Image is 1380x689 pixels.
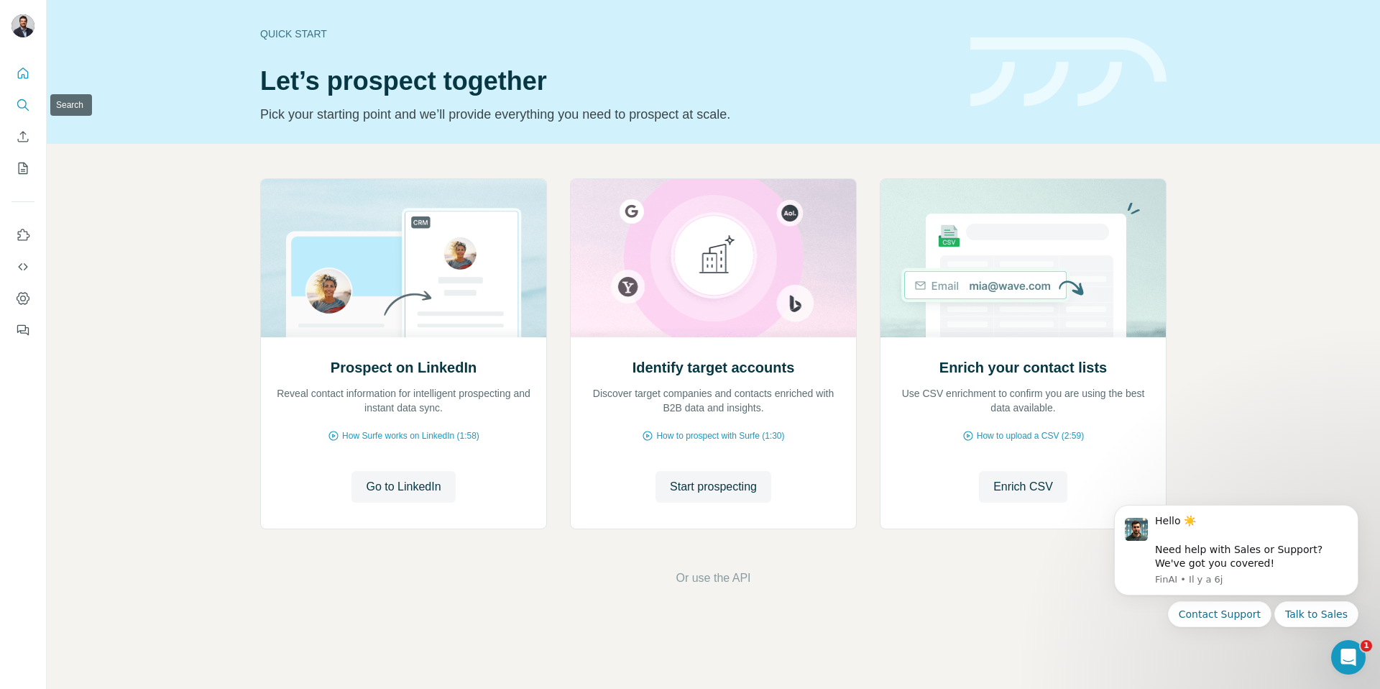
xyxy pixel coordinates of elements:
[656,429,784,442] span: How to prospect with Surfe (1:30)
[342,429,479,442] span: How Surfe works on LinkedIn (1:58)
[260,67,953,96] h1: Let’s prospect together
[11,222,34,248] button: Use Surfe on LinkedIn
[11,60,34,86] button: Quick start
[1092,487,1380,682] iframe: Intercom notifications message
[11,254,34,280] button: Use Surfe API
[11,155,34,181] button: My lists
[939,357,1107,378] h2: Enrich your contact lists
[260,179,547,337] img: Prospect on LinkedIn
[366,478,441,496] span: Go to LinkedIn
[670,478,757,496] span: Start prospecting
[676,570,750,587] button: Or use the API
[993,478,1053,496] span: Enrich CSV
[570,179,857,337] img: Identify target accounts
[895,386,1151,415] p: Use CSV enrichment to confirm you are using the best data available.
[979,471,1067,503] button: Enrich CSV
[11,124,34,150] button: Enrich CSV
[632,357,795,378] h2: Identify target accounts
[1361,640,1372,652] span: 1
[11,317,34,343] button: Feedback
[655,471,771,503] button: Start prospecting
[11,92,34,118] button: Search
[880,179,1167,337] img: Enrich your contact lists
[970,37,1167,107] img: banner
[1331,640,1366,675] iframe: Intercom live chat
[977,429,1084,442] span: How to upload a CSV (2:59)
[260,27,953,41] div: Quick start
[260,104,953,124] p: Pick your starting point and we’ll provide everything you need to prospect at scale.
[331,357,477,378] h2: Prospect on LinkedIn
[11,14,34,37] img: Avatar
[351,471,455,503] button: Go to LinkedIn
[11,286,34,311] button: Dashboard
[585,386,842,415] p: Discover target companies and contacts enriched with B2B data and insights.
[275,386,532,415] p: Reveal contact information for intelligent prospecting and instant data sync.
